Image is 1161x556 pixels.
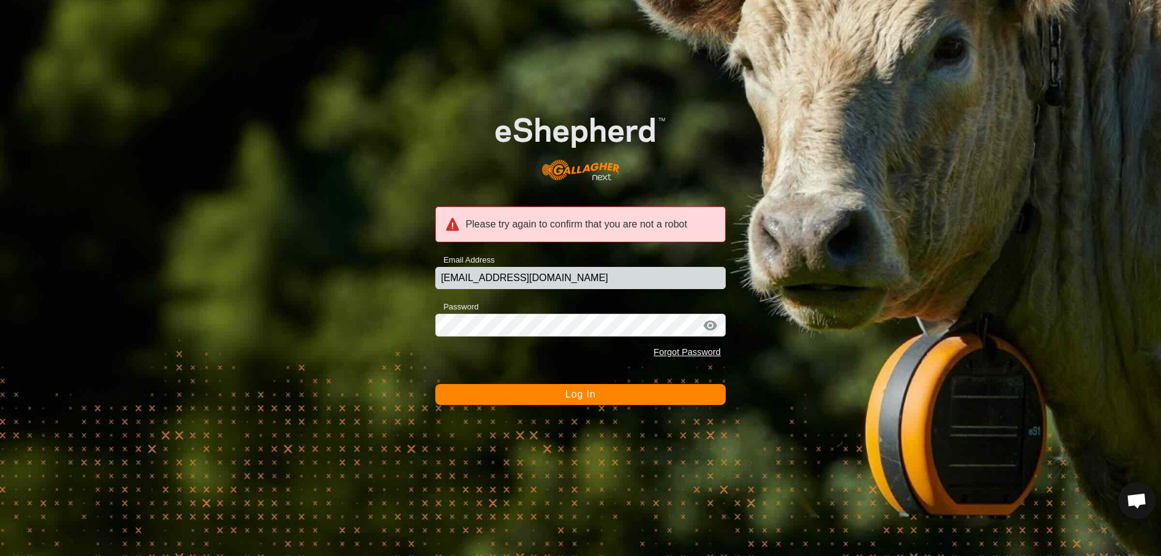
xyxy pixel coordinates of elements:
div: Please try again to confirm that you are not a robot [435,206,726,242]
label: Email Address [435,254,494,266]
input: Email Address [435,267,726,289]
label: Password [435,301,478,313]
button: Log In [435,384,726,405]
a: Forgot Password [654,347,721,357]
span: Log In [565,389,596,399]
img: E-shepherd Logo [464,93,697,192]
div: Open chat [1118,482,1155,519]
